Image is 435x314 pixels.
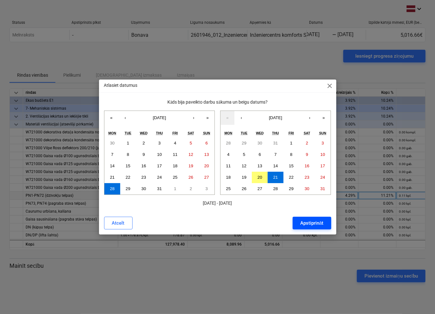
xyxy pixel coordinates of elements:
abbr: July 25, 2025 [173,175,177,180]
button: July 16, 2025 [136,160,152,172]
abbr: July 29, 2025 [242,141,246,145]
button: August 18, 2025 [221,172,236,183]
abbr: Tuesday [241,131,247,135]
button: August 8, 2025 [283,149,299,160]
abbr: August 24, 2025 [320,175,325,180]
button: June 30, 2025 [104,138,120,149]
abbr: Saturday [304,131,310,135]
button: July 28, 2025 [104,183,120,195]
p: Atlasiet datumus [104,82,138,89]
abbr: August 5, 2025 [243,152,245,157]
button: August 28, 2025 [268,183,283,195]
button: August 27, 2025 [252,183,268,195]
abbr: August 2, 2025 [190,186,192,191]
abbr: July 6, 2025 [205,141,208,145]
abbr: July 8, 2025 [127,152,129,157]
button: August 3, 2025 [199,183,214,195]
button: « [104,111,118,125]
button: August 16, 2025 [299,160,315,172]
button: ‹ [234,111,248,125]
abbr: August 21, 2025 [273,175,278,180]
abbr: Thursday [156,131,163,135]
abbr: Sunday [319,131,326,135]
abbr: July 1, 2025 [127,141,129,145]
button: August 1, 2025 [167,183,183,195]
button: July 11, 2025 [167,149,183,160]
button: August 12, 2025 [236,160,252,172]
abbr: July 2, 2025 [143,141,145,145]
button: August 23, 2025 [299,172,315,183]
abbr: July 28, 2025 [226,141,231,145]
abbr: August 28, 2025 [273,186,278,191]
button: [DATE] [132,111,187,125]
button: August 14, 2025 [268,160,283,172]
button: July 20, 2025 [199,160,214,172]
abbr: July 17, 2025 [157,163,162,168]
button: August 30, 2025 [299,183,315,195]
button: ‹ [118,111,132,125]
abbr: June 30, 2025 [110,141,115,145]
button: July 26, 2025 [183,172,199,183]
button: › [187,111,201,125]
abbr: August 2, 2025 [306,141,308,145]
button: August 3, 2025 [315,138,331,149]
button: › [303,111,317,125]
abbr: July 5, 2025 [190,141,192,145]
abbr: July 19, 2025 [189,163,193,168]
button: » [317,111,331,125]
button: August 11, 2025 [221,160,236,172]
abbr: August 8, 2025 [290,152,292,157]
abbr: July 30, 2025 [258,141,262,145]
p: [DATE] - [DATE] [104,200,331,207]
abbr: August 9, 2025 [306,152,308,157]
abbr: August 31, 2025 [320,186,325,191]
abbr: July 30, 2025 [141,186,146,191]
abbr: July 23, 2025 [141,175,146,180]
button: July 30, 2025 [252,138,268,149]
button: [DATE] [248,111,303,125]
button: July 1, 2025 [120,138,136,149]
abbr: August 3, 2025 [321,141,324,145]
abbr: July 31, 2025 [273,141,278,145]
button: July 19, 2025 [183,160,199,172]
button: July 12, 2025 [183,149,199,160]
span: close [326,82,334,90]
button: August 26, 2025 [236,183,252,195]
abbr: August 18, 2025 [226,175,231,180]
abbr: July 3, 2025 [158,141,160,145]
abbr: July 7, 2025 [111,152,113,157]
abbr: July 29, 2025 [126,186,130,191]
abbr: Wednesday [140,131,148,135]
button: « [221,111,234,125]
button: July 10, 2025 [152,149,167,160]
span: [DATE] [269,115,282,120]
abbr: August 1, 2025 [290,141,292,145]
abbr: July 24, 2025 [157,175,162,180]
button: August 25, 2025 [221,183,236,195]
button: July 25, 2025 [167,172,183,183]
abbr: August 6, 2025 [259,152,261,157]
abbr: August 14, 2025 [273,163,278,168]
button: July 7, 2025 [104,149,120,160]
button: July 18, 2025 [167,160,183,172]
button: July 21, 2025 [104,172,120,183]
abbr: July 18, 2025 [173,163,177,168]
abbr: July 20, 2025 [204,163,209,168]
abbr: July 21, 2025 [110,175,115,180]
button: August 6, 2025 [252,149,268,160]
button: August 1, 2025 [283,138,299,149]
abbr: July 16, 2025 [141,163,146,168]
abbr: August 23, 2025 [305,175,309,180]
abbr: July 15, 2025 [126,163,130,168]
button: July 23, 2025 [136,172,152,183]
button: August 19, 2025 [236,172,252,183]
abbr: August 16, 2025 [305,163,309,168]
button: August 2, 2025 [299,138,315,149]
button: August 20, 2025 [252,172,268,183]
div: Atcelt [112,219,125,227]
button: August 31, 2025 [315,183,331,195]
button: August 15, 2025 [283,160,299,172]
button: July 6, 2025 [199,138,214,149]
abbr: August 25, 2025 [226,186,231,191]
abbr: July 27, 2025 [204,175,209,180]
